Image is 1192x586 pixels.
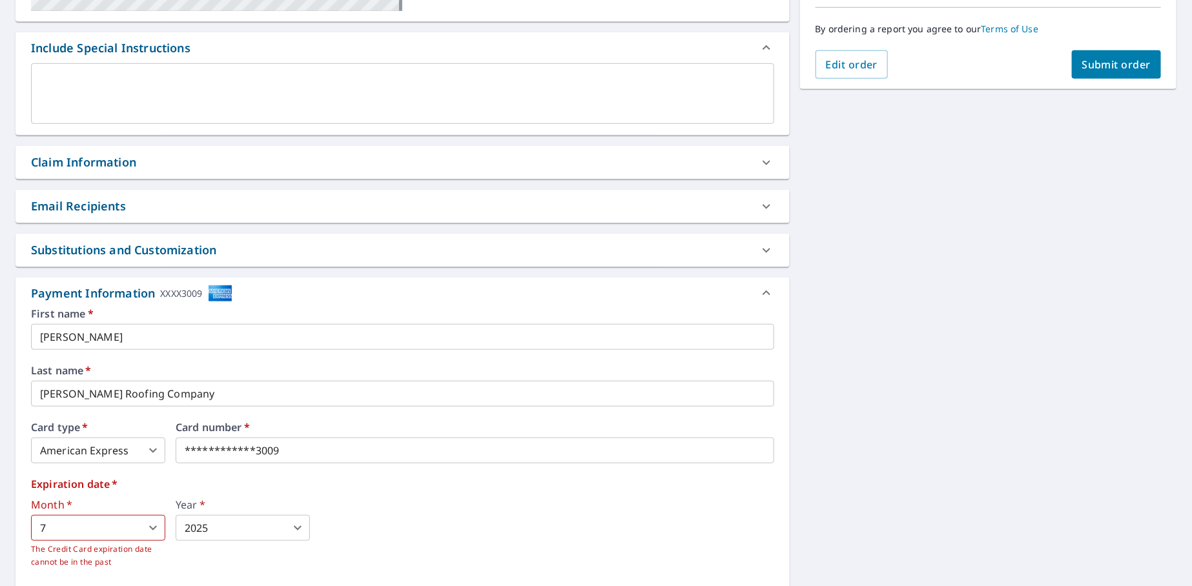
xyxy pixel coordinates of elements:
[31,543,165,569] p: The Credit Card expiration date cannot be in the past
[15,190,790,223] div: Email Recipients
[176,422,774,432] label: Card number
[15,234,790,267] div: Substitutions and Customization
[15,278,790,308] div: Payment InformationXXXX3009cardImage
[981,23,1039,35] a: Terms of Use
[31,438,165,463] div: American Express
[31,422,165,432] label: Card type
[176,515,310,541] div: 2025
[816,23,1161,35] p: By ordering a report you agree to our
[15,146,790,179] div: Claim Information
[816,50,889,79] button: Edit order
[31,500,165,510] label: Month
[31,285,232,302] div: Payment Information
[160,285,202,302] div: XXXX3009
[31,39,190,57] div: Include Special Instructions
[31,308,774,319] label: First name
[176,500,310,510] label: Year
[15,32,790,63] div: Include Special Instructions
[1082,57,1151,72] span: Submit order
[826,57,878,72] span: Edit order
[208,285,232,302] img: cardImage
[31,154,136,171] div: Claim Information
[31,241,216,259] div: Substitutions and Customization
[31,479,774,489] label: Expiration date
[1072,50,1162,79] button: Submit order
[31,197,126,215] div: Email Recipients
[31,515,165,541] div: 7
[31,365,774,376] label: Last name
